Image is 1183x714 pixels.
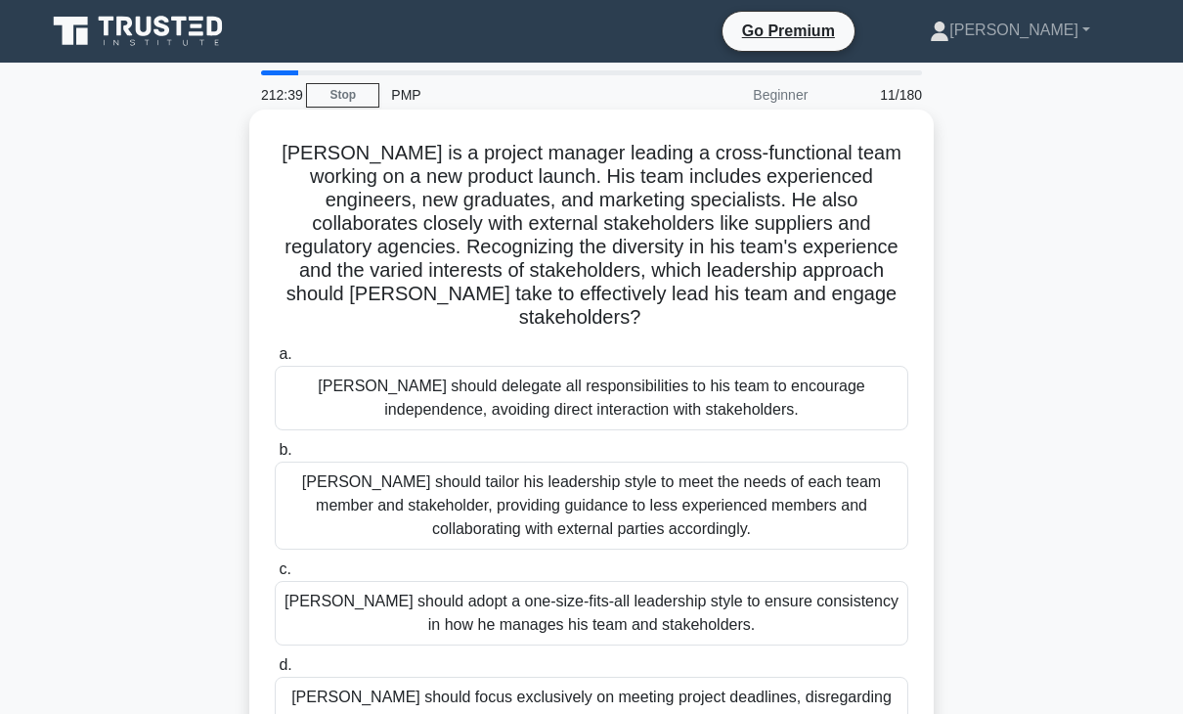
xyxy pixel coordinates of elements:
[306,83,379,108] a: Stop
[730,19,847,43] a: Go Premium
[279,656,291,673] span: d.
[648,75,819,114] div: Beginner
[273,141,910,331] h5: [PERSON_NAME] is a project manager leading a cross-functional team working on a new product launc...
[249,75,306,114] div: 212:39
[275,581,908,646] div: [PERSON_NAME] should adopt a one-size-fits-all leadership style to ensure consistency in how he m...
[379,75,648,114] div: PMP
[275,366,908,430] div: [PERSON_NAME] should delegate all responsibilities to his team to encourage independence, avoidin...
[279,441,291,458] span: b.
[279,345,291,362] span: a.
[279,560,290,577] span: c.
[819,75,934,114] div: 11/180
[275,462,908,550] div: [PERSON_NAME] should tailor his leadership style to meet the needs of each team member and stakeh...
[883,11,1137,50] a: [PERSON_NAME]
